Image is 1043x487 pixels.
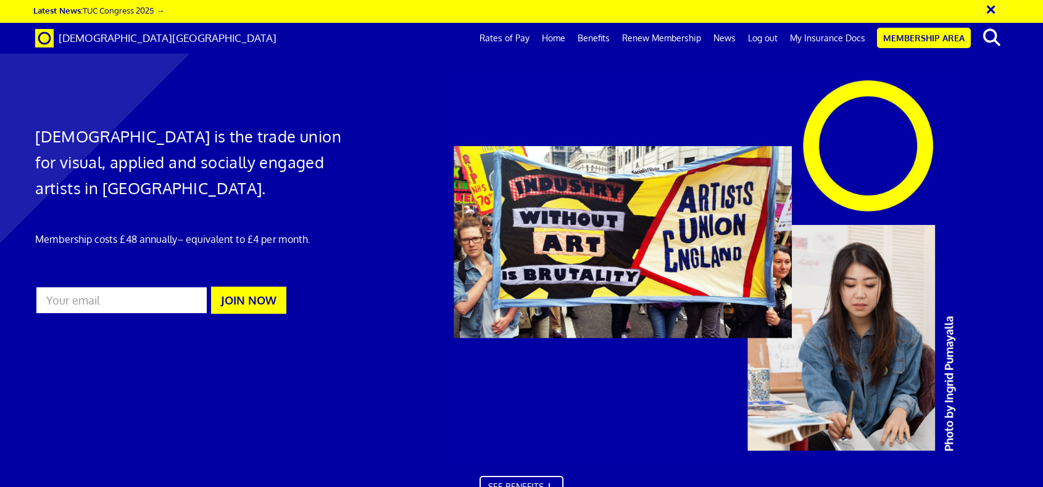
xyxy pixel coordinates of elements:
[33,5,83,15] strong: Latest News:
[26,23,286,54] a: Brand [DEMOGRAPHIC_DATA][GEOGRAPHIC_DATA]
[707,23,742,54] a: News
[784,23,871,54] a: My Insurance Docs
[742,23,784,54] a: Log out
[973,25,1011,51] button: search
[211,287,286,314] button: JOIN NOW
[473,23,536,54] a: Rates of Pay
[59,31,276,44] span: [DEMOGRAPHIC_DATA][GEOGRAPHIC_DATA]
[33,5,164,15] a: Latest News:TUC Congress 2025 →
[536,23,571,54] a: Home
[877,28,971,48] a: Membership Area
[35,123,347,201] h1: [DEMOGRAPHIC_DATA] is the trade union for visual, applied and socially engaged artists in [GEOGRA...
[35,232,347,247] p: Membership costs £48 annually – equivalent to £4 per month.
[616,23,707,54] a: Renew Membership
[35,286,208,314] input: Your email
[571,23,616,54] a: Benefits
